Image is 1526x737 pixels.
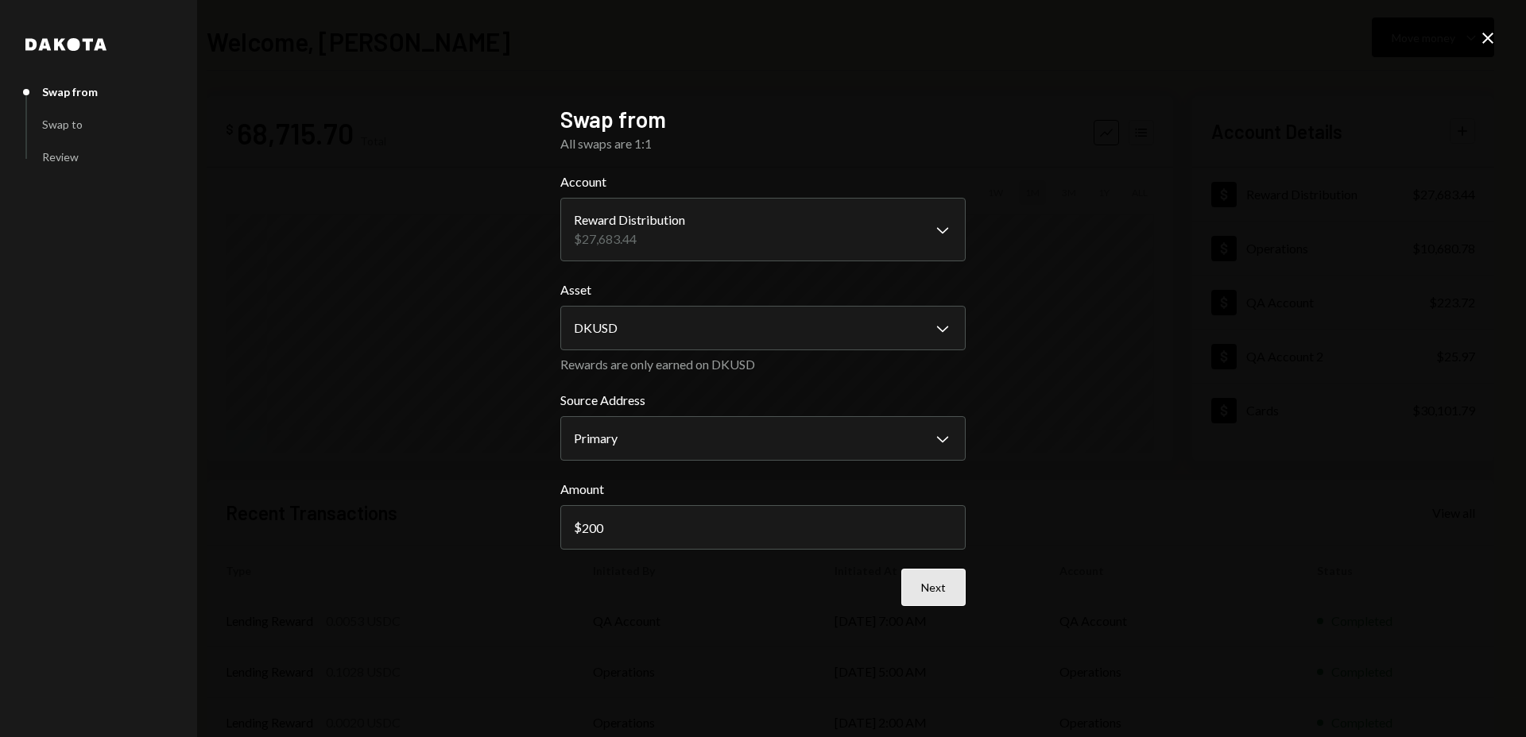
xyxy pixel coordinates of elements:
h2: Swap from [560,104,966,135]
button: Source Address [560,416,966,461]
label: Amount [560,480,966,499]
button: Account [560,198,966,261]
div: Swap to [42,118,83,131]
div: $ [574,519,582,534]
div: Review [42,150,79,164]
div: All swaps are 1:1 [560,134,966,153]
div: Rewards are only earned on DKUSD [560,357,966,372]
label: Account [560,172,966,191]
button: Next [901,569,966,606]
input: 0.00 [560,505,966,550]
label: Source Address [560,391,966,410]
button: Asset [560,306,966,350]
div: Swap from [42,85,98,98]
label: Asset [560,280,966,299]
